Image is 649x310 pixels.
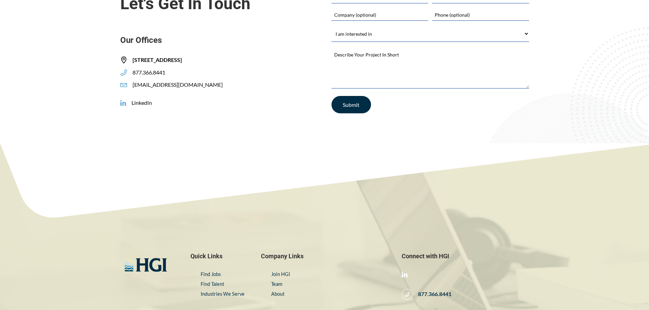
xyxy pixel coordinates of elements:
a: Find Talent [201,281,224,287]
a: Team [271,281,282,287]
a: [EMAIL_ADDRESS][DOMAIN_NAME] [120,81,223,88]
span: Connect with HGI [402,252,529,260]
a: 877.366.8441 [402,289,451,300]
span: LinkedIn [126,99,152,107]
a: Join HGI [271,271,290,277]
input: Phone (optional) [432,9,529,20]
a: LinkedIn [120,99,152,107]
input: Company (optional) [331,9,428,20]
span: 877.366.8441 [127,69,165,76]
span: Company Links [261,252,388,260]
span: Our Offices [120,35,318,46]
span: Quick Links [190,252,247,260]
span: [STREET_ADDRESS] [127,56,182,64]
a: 877.366.8441 [120,69,165,76]
span: 877.366.8441 [413,291,451,298]
a: About [271,291,284,297]
span: [EMAIL_ADDRESS][DOMAIN_NAME] [127,81,223,88]
a: Find Jobs [201,271,221,277]
input: Submit [331,96,371,113]
a: Industries We Serve [201,291,245,297]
